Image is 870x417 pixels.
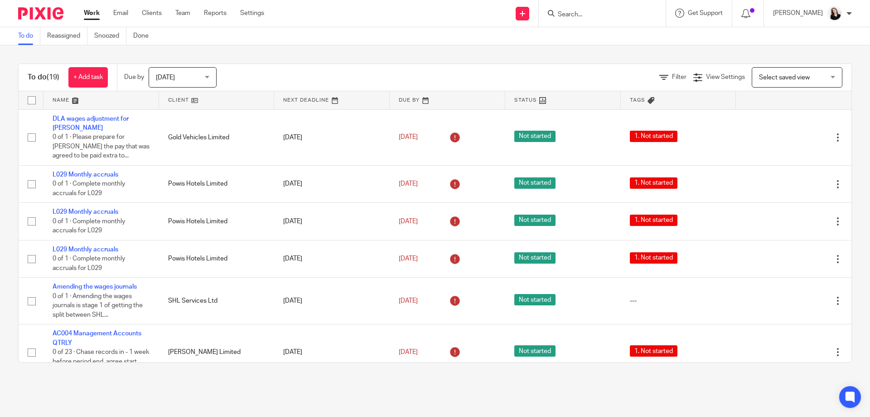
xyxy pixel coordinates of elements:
[773,9,823,18] p: [PERSON_NAME]
[159,240,275,277] td: Powis Hotels Limited
[688,10,723,16] span: Get Support
[514,131,556,142] span: Not started
[28,73,59,82] h1: To do
[47,27,87,45] a: Reassigned
[399,298,418,304] span: [DATE]
[399,218,418,225] span: [DATE]
[274,278,390,324] td: [DATE]
[759,74,810,81] span: Select saved view
[399,181,418,187] span: [DATE]
[53,330,141,346] a: AC004 Management Accounts QTRLY
[53,181,125,196] span: 0 of 1 · Complete monthly accruals for L029
[399,255,418,262] span: [DATE]
[514,215,556,226] span: Not started
[124,73,144,82] p: Due by
[630,252,677,264] span: 1. Not started
[274,165,390,202] td: [DATE]
[399,134,418,140] span: [DATE]
[53,134,150,159] span: 0 of 1 · Please prepare for [PERSON_NAME] the pay that was agreed to be paid extra to...
[18,7,63,20] img: Pixie
[514,252,556,264] span: Not started
[53,218,125,234] span: 0 of 1 · Complete monthly accruals for L029
[630,131,677,142] span: 1. Not started
[18,27,40,45] a: To do
[630,296,727,305] div: ---
[672,74,686,80] span: Filter
[47,74,59,81] span: (19)
[53,284,137,290] a: Amending the wages journals
[514,177,556,189] span: Not started
[514,345,556,357] span: Not started
[514,294,556,305] span: Not started
[399,349,418,355] span: [DATE]
[706,74,745,80] span: View Settings
[274,109,390,165] td: [DATE]
[53,255,125,271] span: 0 of 1 · Complete monthly accruals for L029
[133,27,155,45] a: Done
[557,11,638,19] input: Search
[274,203,390,240] td: [DATE]
[94,27,126,45] a: Snoozed
[53,349,149,374] span: 0 of 23 · Chase records in - 1 week before period end, agree start date
[53,172,118,178] a: L029 Monthly accruals
[84,9,100,18] a: Work
[113,9,128,18] a: Email
[630,215,677,226] span: 1. Not started
[274,324,390,380] td: [DATE]
[159,165,275,202] td: Powis Hotels Limited
[53,116,129,131] a: DLA wages adjustment for [PERSON_NAME]
[159,203,275,240] td: Powis Hotels Limited
[175,9,190,18] a: Team
[68,67,108,88] a: + Add task
[274,240,390,277] td: [DATE]
[53,246,118,253] a: L029 Monthly accruals
[630,98,645,103] span: Tags
[827,6,842,21] img: HR%20Andrew%20Price_Molly_Poppy%20Jakes%20Photography-7.jpg
[159,109,275,165] td: Gold Vehicles Limited
[159,324,275,380] td: [PERSON_NAME] Limited
[159,278,275,324] td: SHL Services Ltd
[53,293,143,318] span: 0 of 1 · Amending the wages journals is stage 1 of getting the split between SHL...
[204,9,227,18] a: Reports
[630,345,677,357] span: 1. Not started
[630,177,677,189] span: 1. Not started
[156,74,175,81] span: [DATE]
[240,9,264,18] a: Settings
[53,209,118,215] a: L029 Monthly accruals
[142,9,162,18] a: Clients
